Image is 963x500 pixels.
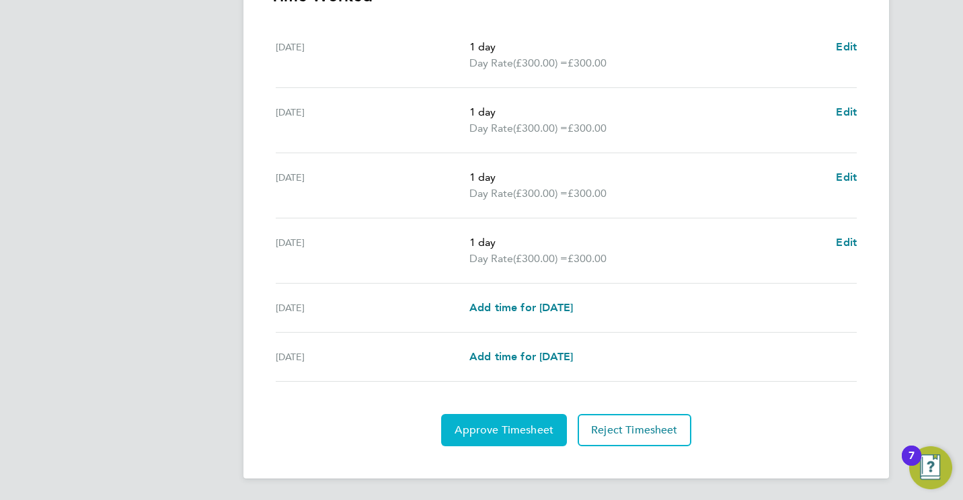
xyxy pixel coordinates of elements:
span: (£300.00) = [513,187,568,200]
button: Reject Timesheet [578,414,691,446]
span: Day Rate [469,55,513,71]
span: Edit [836,106,857,118]
span: Approve Timesheet [455,423,553,437]
span: Reject Timesheet [591,423,678,437]
span: (£300.00) = [513,252,568,265]
div: [DATE] [276,169,469,202]
div: [DATE] [276,349,469,365]
span: Day Rate [469,120,513,136]
div: [DATE] [276,235,469,267]
div: 7 [909,456,915,473]
a: Edit [836,39,857,55]
span: £300.00 [568,252,607,265]
a: Add time for [DATE] [469,349,573,365]
p: 1 day [469,104,825,120]
span: Edit [836,40,857,53]
a: Edit [836,235,857,251]
span: Edit [836,236,857,249]
span: Add time for [DATE] [469,301,573,314]
span: Day Rate [469,251,513,267]
p: 1 day [469,39,825,55]
span: £300.00 [568,122,607,134]
span: Day Rate [469,185,513,202]
a: Add time for [DATE] [469,300,573,316]
div: [DATE] [276,104,469,136]
span: Edit [836,171,857,183]
p: 1 day [469,169,825,185]
span: £300.00 [568,187,607,200]
div: [DATE] [276,39,469,71]
span: (£300.00) = [513,122,568,134]
div: [DATE] [276,300,469,316]
button: Open Resource Center, 7 new notifications [909,446,952,489]
span: Add time for [DATE] [469,350,573,363]
span: (£300.00) = [513,56,568,69]
button: Approve Timesheet [441,414,567,446]
a: Edit [836,169,857,185]
span: £300.00 [568,56,607,69]
p: 1 day [469,235,825,251]
a: Edit [836,104,857,120]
